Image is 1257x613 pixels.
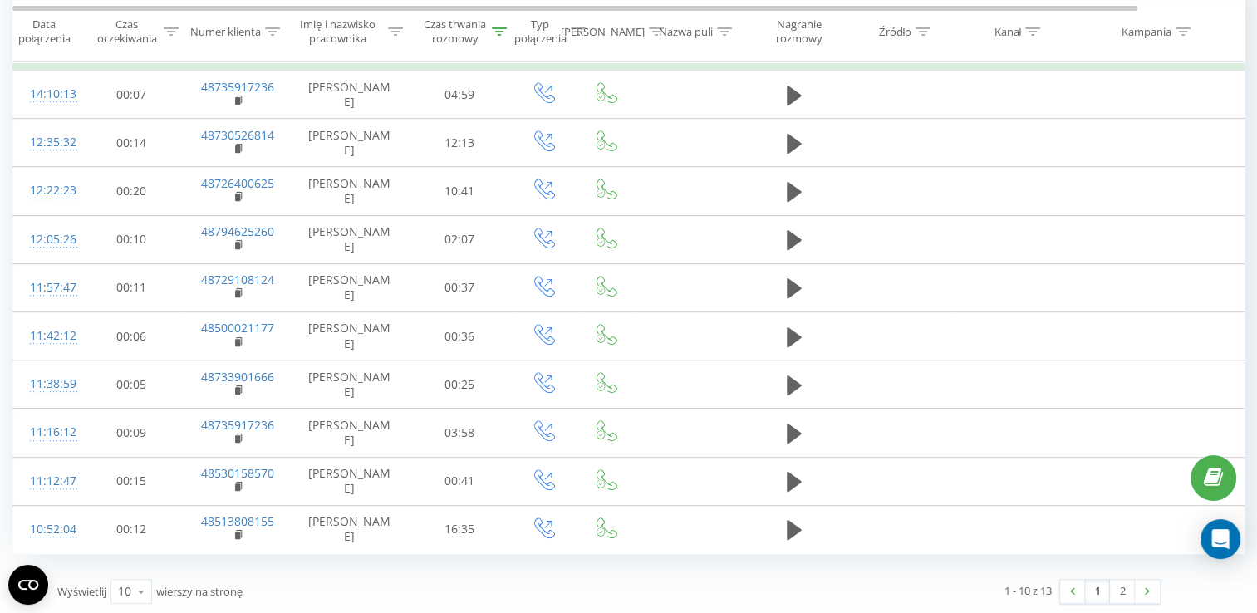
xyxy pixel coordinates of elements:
a: 48735917236 [201,79,274,95]
div: 1 - 10 z 13 [1004,582,1052,599]
font: 11:42:12 [30,327,76,343]
div: Kanał [994,24,1021,38]
td: 00:15 [80,457,184,505]
a: 48733901666 [201,369,274,385]
a: 48730526814 [201,127,274,143]
td: 00:06 [80,312,184,360]
div: Data połączenia [13,17,75,46]
a: 48729108124 [201,272,274,287]
div: [PERSON_NAME] [561,24,645,38]
td: [PERSON_NAME] [292,119,408,167]
td: 03:58 [408,409,512,457]
td: 12:13 [408,119,512,167]
font: 11:57:47 [30,279,76,295]
td: 16:35 [408,505,512,553]
font: 12:35:32 [30,134,76,150]
td: [PERSON_NAME] [292,312,408,360]
td: 00:12 [80,505,184,553]
a: 48500021177 [201,320,274,336]
font: 10:52:04 [30,521,76,537]
td: 00:11 [80,263,184,311]
font: 11:38:59 [30,375,76,391]
td: 00:05 [80,360,184,409]
td: 00:09 [80,409,184,457]
button: Otwórz widżet CMP [8,565,48,605]
td: 00:36 [408,312,512,360]
div: Kampania [1122,24,1171,38]
td: 00:37 [408,263,512,311]
a: 48530158570 [201,465,274,481]
td: 00:25 [408,360,512,409]
div: Nazwa puli [659,24,713,38]
td: [PERSON_NAME] [292,457,408,505]
a: 48726400625 [201,175,274,191]
span: wierszy na stronę [156,584,243,599]
td: 10:41 [408,167,512,215]
div: Imię i nazwisko pracownika [292,17,385,46]
td: 00:10 [80,215,184,263]
td: [PERSON_NAME] [292,71,408,119]
span: Wyświetlij [57,584,106,599]
td: [PERSON_NAME] [292,505,408,553]
a: 48513808155 [201,513,274,529]
div: Otwórz komunikator Intercom Messenger [1201,519,1240,559]
a: 2 [1110,580,1135,603]
div: Typ połączenia [514,17,567,46]
div: Numer klienta [190,24,261,38]
td: 02:07 [408,215,512,263]
font: 12:22:23 [30,182,76,198]
td: 00:41 [408,457,512,505]
td: 00:20 [80,167,184,215]
div: Czas oczekiwania [94,17,160,46]
a: 48735917236 [201,417,274,433]
div: 10 [118,583,131,600]
div: Czas trwania rozmowy [422,17,488,46]
font: 11:16:12 [30,424,76,439]
td: 00:14 [80,119,184,167]
a: 1 [1085,580,1110,603]
td: 00:07 [80,71,184,119]
td: [PERSON_NAME] [292,215,408,263]
td: [PERSON_NAME] [292,167,408,215]
div: Nagranie rozmowy [759,17,839,46]
font: 12:05:26 [30,231,76,247]
td: [PERSON_NAME] [292,263,408,311]
a: 48794625260 [201,223,274,239]
div: Źródło [879,24,911,38]
td: [PERSON_NAME] [292,409,408,457]
td: 04:59 [408,71,512,119]
font: 11:12:47 [30,473,76,488]
td: [PERSON_NAME] [292,360,408,409]
font: 14:10:13 [30,86,76,101]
